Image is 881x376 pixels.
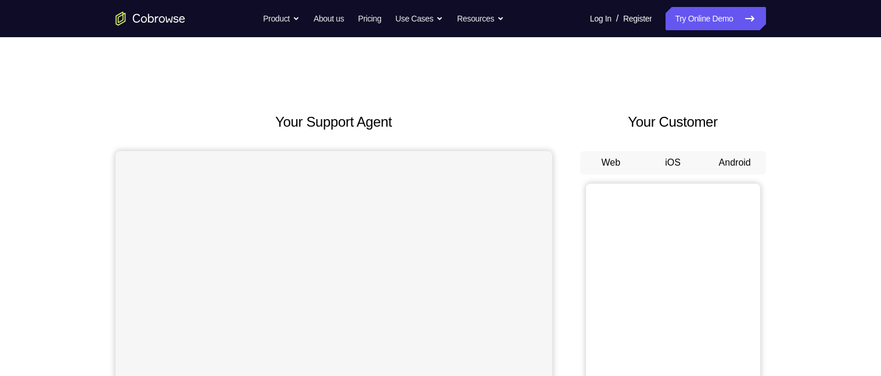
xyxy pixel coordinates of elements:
[642,151,704,174] button: iOS
[314,7,344,30] a: About us
[263,7,300,30] button: Product
[116,112,552,133] h2: Your Support Agent
[580,151,642,174] button: Web
[623,7,652,30] a: Register
[580,112,766,133] h2: Your Customer
[358,7,381,30] a: Pricing
[704,151,766,174] button: Android
[590,7,612,30] a: Log In
[616,12,619,26] span: /
[116,12,185,26] a: Go to the home page
[457,7,504,30] button: Resources
[666,7,765,30] a: Try Online Demo
[395,7,443,30] button: Use Cases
